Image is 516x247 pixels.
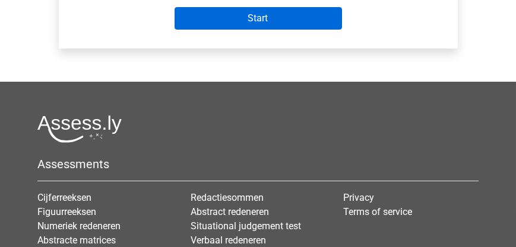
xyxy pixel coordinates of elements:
h5: Assessments [37,157,479,171]
a: Abstract redeneren [191,206,269,217]
a: Figuurreeksen [37,206,96,217]
a: Abstracte matrices [37,235,116,246]
a: Redactiesommen [191,192,264,203]
a: Situational judgement test [191,220,301,232]
a: Terms of service [343,206,412,217]
a: Verbaal redeneren [191,235,266,246]
img: Assessly logo [37,115,122,143]
input: Start [175,7,342,30]
a: Privacy [343,192,374,203]
a: Numeriek redeneren [37,220,121,232]
a: Cijferreeksen [37,192,91,203]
